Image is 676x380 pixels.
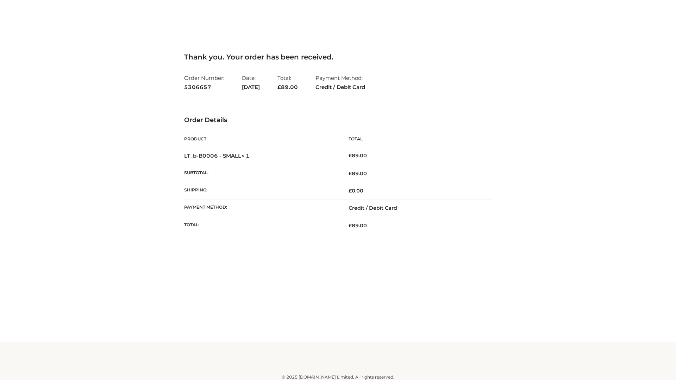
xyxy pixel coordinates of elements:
span: £ [349,188,352,194]
th: Shipping: [184,182,338,199]
strong: LT_b-B0006 - SMALL [184,152,250,159]
th: Total [338,131,492,147]
bdi: 89.00 [349,152,367,159]
li: Date: [242,72,260,93]
strong: 5306657 [184,83,224,92]
strong: [DATE] [242,83,260,92]
th: Payment method: [184,199,338,217]
span: 89.00 [349,170,367,177]
span: £ [349,152,352,159]
bdi: 0.00 [349,188,363,194]
th: Subtotal: [184,165,338,182]
li: Total: [277,72,298,93]
span: 89.00 [277,84,298,90]
span: £ [349,170,352,177]
li: Payment Method: [315,72,365,93]
span: £ [349,222,352,229]
th: Total: [184,217,338,234]
span: 89.00 [349,222,367,229]
span: £ [277,84,281,90]
h3: Order Details [184,116,492,124]
strong: Credit / Debit Card [315,83,365,92]
strong: × 1 [241,152,250,159]
h3: Thank you. Your order has been received. [184,53,492,61]
td: Credit / Debit Card [338,199,492,217]
li: Order Number: [184,72,224,93]
th: Product [184,131,338,147]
